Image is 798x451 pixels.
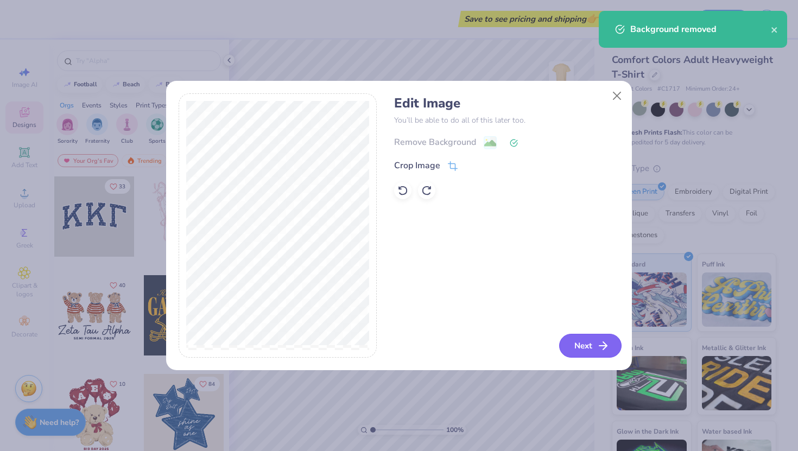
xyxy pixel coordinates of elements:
[394,96,619,111] h4: Edit Image
[559,334,622,358] button: Next
[607,86,628,106] button: Close
[394,115,619,126] p: You’ll be able to do all of this later too.
[394,159,440,172] div: Crop Image
[771,23,778,36] button: close
[630,23,771,36] div: Background removed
